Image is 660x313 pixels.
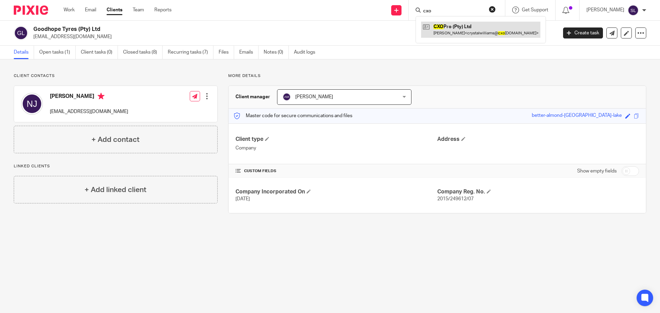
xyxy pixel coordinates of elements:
[228,73,646,79] p: More details
[168,46,213,59] a: Recurring tasks (7)
[437,136,639,143] h4: Address
[283,93,291,101] img: svg%3E
[98,93,104,100] i: Primary
[437,188,639,195] h4: Company Reg. No.
[489,6,496,13] button: Clear
[235,197,250,201] span: [DATE]
[50,108,128,115] p: [EMAIL_ADDRESS][DOMAIN_NAME]
[522,8,548,12] span: Get Support
[235,93,270,100] h3: Client manager
[91,134,140,145] h4: + Add contact
[64,7,75,13] a: Work
[85,7,96,13] a: Email
[586,7,624,13] p: [PERSON_NAME]
[21,93,43,115] img: svg%3E
[235,136,437,143] h4: Client type
[14,5,48,15] img: Pixie
[154,7,172,13] a: Reports
[295,94,333,99] span: [PERSON_NAME]
[85,185,146,195] h4: + Add linked client
[577,168,617,175] label: Show empty fields
[133,7,144,13] a: Team
[437,197,474,201] span: 2015/249612/07
[107,7,122,13] a: Clients
[294,46,320,59] a: Audit logs
[123,46,163,59] a: Closed tasks (8)
[14,26,28,40] img: svg%3E
[235,188,437,195] h4: Company Incorporated On
[234,112,352,119] p: Master code for secure communications and files
[81,46,118,59] a: Client tasks (0)
[14,46,34,59] a: Details
[628,5,639,16] img: svg%3E
[235,168,437,174] h4: CUSTOM FIELDS
[33,26,449,33] h2: Goodhope Tyres (Pty) Ltd
[239,46,258,59] a: Emails
[14,164,218,169] p: Linked clients
[264,46,289,59] a: Notes (0)
[532,112,622,120] div: better-almond-[GEOGRAPHIC_DATA]-lake
[235,145,437,152] p: Company
[50,93,128,101] h4: [PERSON_NAME]
[219,46,234,59] a: Files
[422,8,484,14] input: Search
[14,73,218,79] p: Client contacts
[33,33,553,40] p: [EMAIL_ADDRESS][DOMAIN_NAME]
[563,27,603,38] a: Create task
[39,46,76,59] a: Open tasks (1)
